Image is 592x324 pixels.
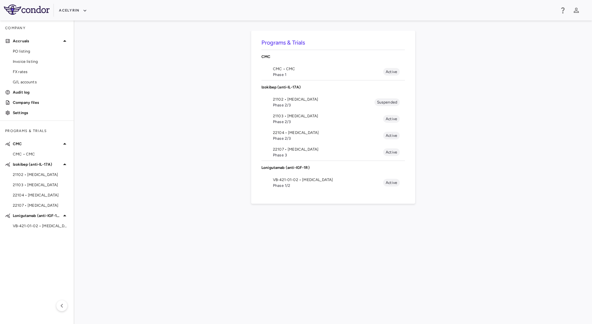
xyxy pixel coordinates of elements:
p: Company files [13,100,69,105]
p: CMC [13,141,61,147]
span: Active [383,69,400,75]
span: 22104 • [MEDICAL_DATA] [273,130,383,136]
li: 21103 • [MEDICAL_DATA]Phase 2/3Active [261,111,405,127]
span: Phase 2/3 [273,119,383,125]
span: Phase 2/3 [273,136,383,141]
span: Active [383,149,400,155]
li: 21102 • [MEDICAL_DATA]Phase 2/3Suspended [261,94,405,111]
li: CMC • CMCPhase 1Active [261,63,405,80]
span: 21102 • [MEDICAL_DATA] [13,172,69,178]
p: Izokibep (anti-IL-17A) [13,162,61,167]
p: Settings [13,110,69,116]
span: 21102 • [MEDICAL_DATA] [273,96,374,102]
span: Suspended [374,99,400,105]
h6: Programs & Trials [261,38,405,47]
span: Invoice listing [13,59,69,64]
div: Izokibep (anti-IL-17A) [261,80,405,94]
p: CMC [261,54,405,60]
span: Phase 2/3 [273,102,374,108]
div: CMC [261,50,405,63]
span: Active [383,180,400,186]
button: Acelyrin [59,5,87,16]
li: 22107 • [MEDICAL_DATA]Phase 3Active [261,144,405,161]
span: G/L accounts [13,79,69,85]
div: Lonigutamab (anti-IGF-1R) [261,161,405,174]
p: Izokibep (anti-IL-17A) [261,84,405,90]
span: FX rates [13,69,69,75]
span: Phase 1 [273,72,383,78]
span: 22107 • [MEDICAL_DATA] [13,203,69,208]
span: Active [383,133,400,138]
span: 21103 • [MEDICAL_DATA] [273,113,383,119]
img: logo-full-BYUhSk78.svg [4,4,50,15]
span: 22104 • [MEDICAL_DATA] [13,192,69,198]
span: VB-421-01-02 • [MEDICAL_DATA] [273,177,383,183]
span: CMC • CMC [273,66,383,72]
span: 22107 • [MEDICAL_DATA] [273,146,383,152]
span: PO listing [13,48,69,54]
span: CMC • CMC [13,151,69,157]
span: Phase 3 [273,152,383,158]
p: Lonigutamab (anti-IGF-1R) [13,213,61,219]
p: Audit log [13,89,69,95]
span: 21103 • [MEDICAL_DATA] [13,182,69,188]
p: Lonigutamab (anti-IGF-1R) [261,165,405,170]
span: VB-421-01-02 • [MEDICAL_DATA] [13,223,69,229]
span: Phase 1/2 [273,183,383,188]
li: 22104 • [MEDICAL_DATA]Phase 2/3Active [261,127,405,144]
span: Active [383,116,400,122]
p: Accruals [13,38,61,44]
li: VB-421-01-02 • [MEDICAL_DATA]Phase 1/2Active [261,174,405,191]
